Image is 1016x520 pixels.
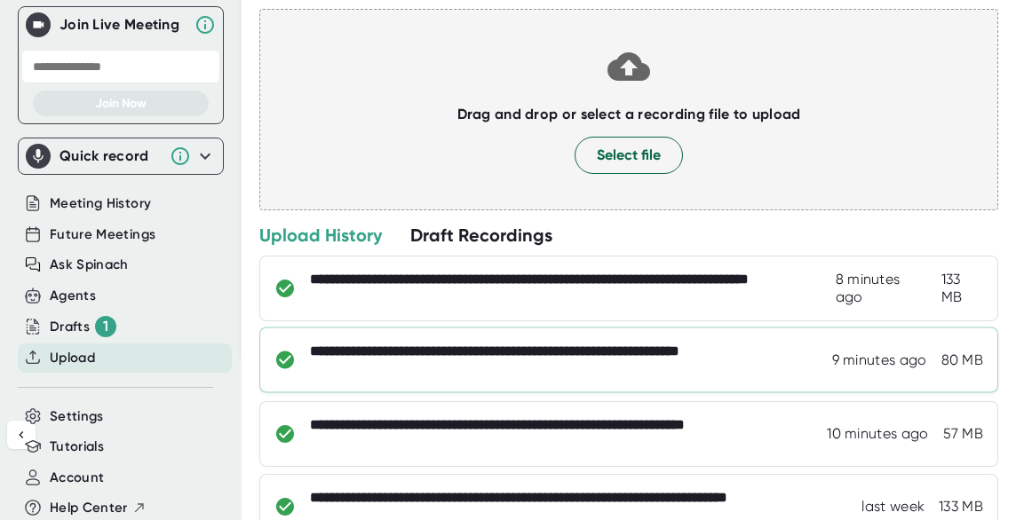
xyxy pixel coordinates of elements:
[7,421,36,449] button: Collapse sidebar
[410,224,552,247] div: Draft Recordings
[95,316,116,337] div: 1
[259,224,382,247] div: Upload History
[33,91,209,116] button: Join Now
[26,7,216,43] div: Join Live MeetingJoin Live Meeting
[50,316,116,337] button: Drafts 1
[943,425,984,443] div: 57 MB
[836,271,927,306] div: 10/15/2025, 10:45:54 AM
[50,316,116,337] div: Drafts
[597,145,661,166] span: Select file
[60,147,161,165] div: Quick record
[941,351,984,369] div: 80 MB
[50,255,129,275] button: Ask Spinach
[50,468,104,488] button: Account
[827,425,928,443] div: 10/15/2025, 10:44:29 AM
[29,16,47,34] img: Join Live Meeting
[457,106,801,122] b: Drag and drop or select a recording file to upload
[50,437,104,457] button: Tutorials
[60,16,186,34] div: Join Live Meeting
[861,498,925,516] div: 10/1/2025, 11:42:41 PM
[26,138,216,174] div: Quick record
[50,348,95,368] button: Upload
[50,498,128,518] span: Help Center
[95,96,147,111] span: Join Now
[939,498,983,516] div: 133 MB
[50,286,96,306] button: Agents
[575,137,683,174] button: Select file
[50,193,151,214] button: Meeting History
[832,351,927,369] div: 10/15/2025, 10:45:07 AM
[50,498,147,518] button: Help Center
[941,271,983,306] div: 133 MB
[50,225,155,245] button: Future Meetings
[50,406,104,427] button: Settings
